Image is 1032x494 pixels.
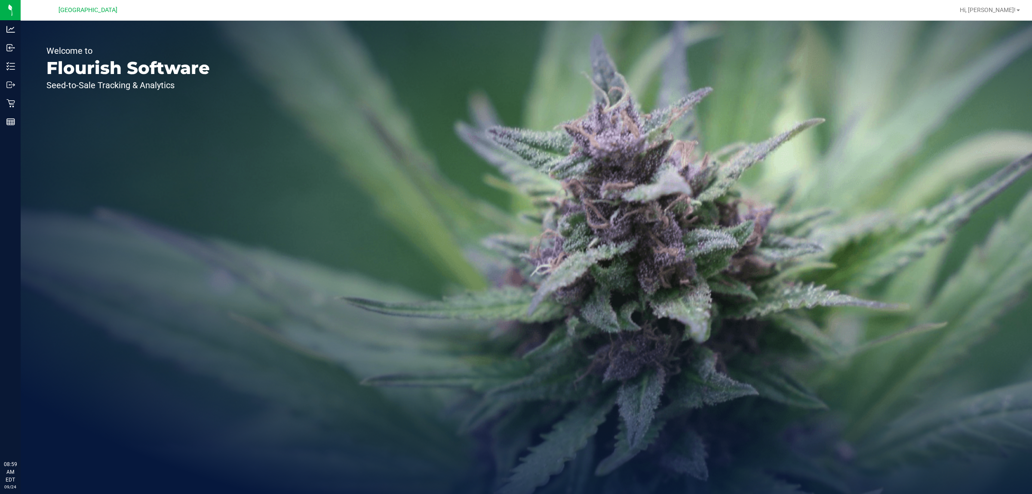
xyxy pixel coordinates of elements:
inline-svg: Inventory [6,62,15,71]
inline-svg: Inbound [6,43,15,52]
span: Hi, [PERSON_NAME]! [960,6,1016,13]
p: Seed-to-Sale Tracking & Analytics [46,81,210,90]
p: 09/24 [4,484,17,490]
inline-svg: Reports [6,117,15,126]
span: [GEOGRAPHIC_DATA] [58,6,117,14]
inline-svg: Outbound [6,80,15,89]
inline-svg: Analytics [6,25,15,34]
p: Flourish Software [46,59,210,77]
p: 08:59 AM EDT [4,460,17,484]
p: Welcome to [46,46,210,55]
inline-svg: Retail [6,99,15,108]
